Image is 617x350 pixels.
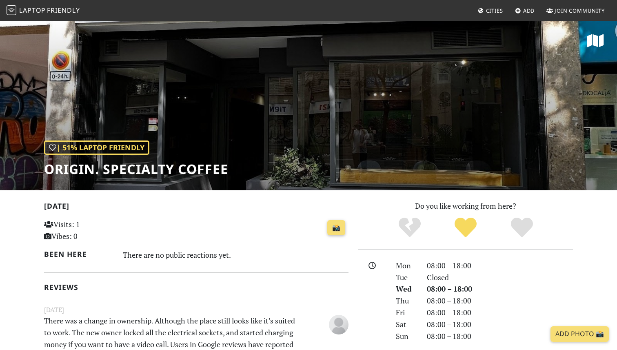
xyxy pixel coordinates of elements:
h2: Reviews [44,283,348,292]
h2: [DATE] [44,202,348,214]
span: Laptop [19,6,46,15]
div: 08:00 – 18:00 [422,319,578,330]
span: Anonymous [329,319,348,329]
div: Thu [391,295,422,307]
a: LaptopFriendly LaptopFriendly [7,4,80,18]
div: 08:00 – 18:00 [422,283,578,295]
div: Closed [422,272,578,283]
a: Add [512,3,538,18]
div: 08:00 – 18:00 [422,295,578,307]
a: 📸 [327,220,345,236]
div: No [382,216,438,239]
div: There are no public reactions yet. [123,248,349,261]
img: blank-535327c66bd565773addf3077783bbfce4b00ec00e9fd257753287c682c7fa38.png [329,315,348,334]
div: Tue [391,272,422,283]
a: Join Community [543,3,608,18]
div: Mon [391,260,422,272]
a: Add Photo 📸 [550,326,609,342]
span: Cities [486,7,503,14]
div: | 51% Laptop Friendly [44,140,149,155]
span: Join Community [555,7,605,14]
div: Wed [391,283,422,295]
small: [DATE] [39,305,353,315]
span: Friendly [47,6,80,15]
div: Fri [391,307,422,319]
span: Add [523,7,535,14]
div: Definitely! [494,216,550,239]
div: Sun [391,330,422,342]
p: Visits: 1 Vibes: 0 [44,218,139,242]
a: Cities [475,3,506,18]
div: 08:00 – 18:00 [422,260,578,272]
div: Yes [437,216,494,239]
img: LaptopFriendly [7,5,16,15]
div: Sat [391,319,422,330]
div: 08:00 – 18:00 [422,330,578,342]
div: 08:00 – 18:00 [422,307,578,319]
h1: Origin. Specialty Coffee [44,161,228,177]
p: Do you like working from here? [358,200,573,212]
h2: Been here [44,250,113,259]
